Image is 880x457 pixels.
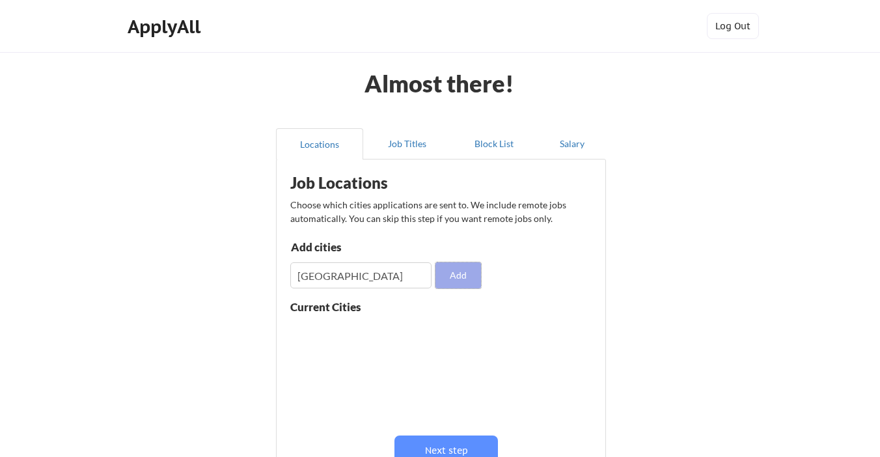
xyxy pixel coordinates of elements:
[538,128,606,159] button: Salary
[290,262,432,288] input: Type here...
[291,242,426,253] div: Add cities
[290,198,590,225] div: Choose which cities applications are sent to. We include remote jobs automatically. You can skip ...
[290,175,454,191] div: Job Locations
[363,128,450,159] button: Job Titles
[450,128,538,159] button: Block List
[128,16,204,38] div: ApplyAll
[290,301,389,312] div: Current Cities
[435,262,481,288] button: Add
[276,128,363,159] button: Locations
[707,13,759,39] button: Log Out
[349,72,530,95] div: Almost there!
